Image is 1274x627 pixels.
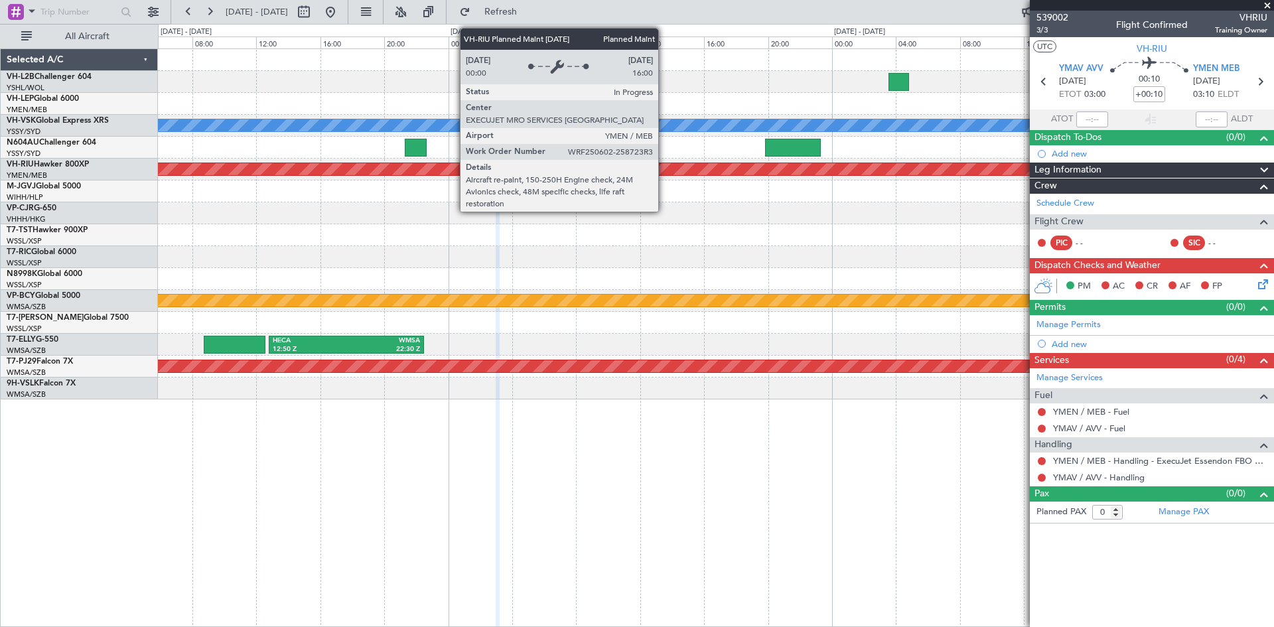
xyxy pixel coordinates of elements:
span: Dispatch To-Dos [1034,130,1101,145]
span: Dispatch Checks and Weather [1034,258,1161,273]
span: ALDT [1231,113,1253,126]
a: Manage Permits [1036,318,1101,332]
div: Flight Confirmed [1116,18,1188,32]
span: T7-[PERSON_NAME] [7,314,84,322]
a: T7-RICGlobal 6000 [7,248,76,256]
span: Training Owner [1215,25,1267,36]
span: Services [1034,353,1069,368]
a: Manage Services [1036,372,1103,385]
a: T7-ELLYG-550 [7,336,58,344]
span: AF [1180,280,1190,293]
span: N604AU [7,139,39,147]
span: VH-LEP [7,95,34,103]
a: M-JGVJGlobal 5000 [7,182,81,190]
div: 12:00 [640,36,704,48]
a: VH-LEPGlobal 6000 [7,95,79,103]
a: YMEN/MEB [7,105,47,115]
a: YSSY/SYD [7,149,40,159]
span: T7-PJ29 [7,358,36,366]
div: - - [1076,237,1105,249]
div: [DATE] - [DATE] [161,27,212,38]
span: Leg Information [1034,163,1101,178]
a: 9H-VSLKFalcon 7X [7,380,76,387]
button: UTC [1033,40,1056,52]
span: T7-TST [7,226,33,234]
a: WMSA/SZB [7,346,46,356]
span: YMEN MEB [1193,62,1239,76]
a: YMAV / AVV - Fuel [1053,423,1125,434]
div: [DATE] - [DATE] [834,27,885,38]
div: 16:00 [704,36,768,48]
a: YMEN / MEB - Handling - ExecuJet Essendon FBO YMEN / MEB [1053,455,1267,466]
span: Fuel [1034,388,1052,403]
span: 3/3 [1036,25,1068,36]
span: (0/0) [1226,300,1245,314]
div: 00:00 [449,36,512,48]
span: YMAV AVV [1059,62,1103,76]
a: VH-L2BChallenger 604 [7,73,92,81]
span: (0/4) [1226,352,1245,366]
a: VH-RIUHawker 800XP [7,161,89,169]
span: T7-ELLY [7,336,36,344]
div: 04:00 [129,36,192,48]
div: 08:00 [192,36,256,48]
span: (0/0) [1226,130,1245,144]
span: VH-VSK [7,117,36,125]
button: Refresh [453,1,533,23]
div: WMSA [346,336,420,346]
span: 9H-VSLK [7,380,39,387]
div: 12:50 Z [273,345,346,354]
span: 03:00 [1084,88,1105,102]
a: VP-CJRG-650 [7,204,56,212]
a: T7-[PERSON_NAME]Global 7500 [7,314,129,322]
div: 16:00 [320,36,384,48]
a: WIHH/HLP [7,192,43,202]
div: 04:00 [896,36,959,48]
a: T7-PJ29Falcon 7X [7,358,73,366]
a: N604AUChallenger 604 [7,139,96,147]
div: - - [1208,237,1238,249]
span: Permits [1034,300,1066,315]
span: VP-BCY [7,292,35,300]
div: 04:00 [512,36,576,48]
span: 00:10 [1139,73,1160,86]
span: ETOT [1059,88,1081,102]
a: VP-BCYGlobal 5000 [7,292,80,300]
span: FP [1212,280,1222,293]
div: HECA [273,336,346,346]
div: 08:00 [960,36,1024,48]
div: PIC [1050,236,1072,250]
span: Flight Crew [1034,214,1084,230]
input: Trip Number [40,2,117,22]
a: YMEN / MEB - Fuel [1053,406,1129,417]
a: WSSL/XSP [7,280,42,290]
span: AC [1113,280,1125,293]
div: 00:00 [832,36,896,48]
input: --:-- [1076,111,1108,127]
a: Manage PAX [1159,506,1209,519]
span: VH-L2B [7,73,35,81]
a: YSHL/WOL [7,83,44,93]
span: Pax [1034,486,1049,502]
a: YSSY/SYD [7,127,40,137]
span: (0/0) [1226,486,1245,500]
span: ATOT [1051,113,1073,126]
div: Add new [1052,338,1267,350]
button: All Aircraft [15,26,144,47]
span: PM [1078,280,1091,293]
a: VH-VSKGlobal Express XRS [7,117,109,125]
span: Refresh [473,7,529,17]
div: Add new [1052,148,1267,159]
a: WSSL/XSP [7,236,42,246]
span: ELDT [1218,88,1239,102]
span: VHRIU [1215,11,1267,25]
label: Planned PAX [1036,506,1086,519]
div: 08:00 [576,36,640,48]
a: WMSA/SZB [7,368,46,378]
a: VHHH/HKG [7,214,46,224]
span: VH-RIU [1137,42,1167,56]
div: 12:00 [256,36,320,48]
div: [DATE] - [DATE] [451,27,502,38]
span: T7-RIC [7,248,31,256]
span: CR [1147,280,1158,293]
